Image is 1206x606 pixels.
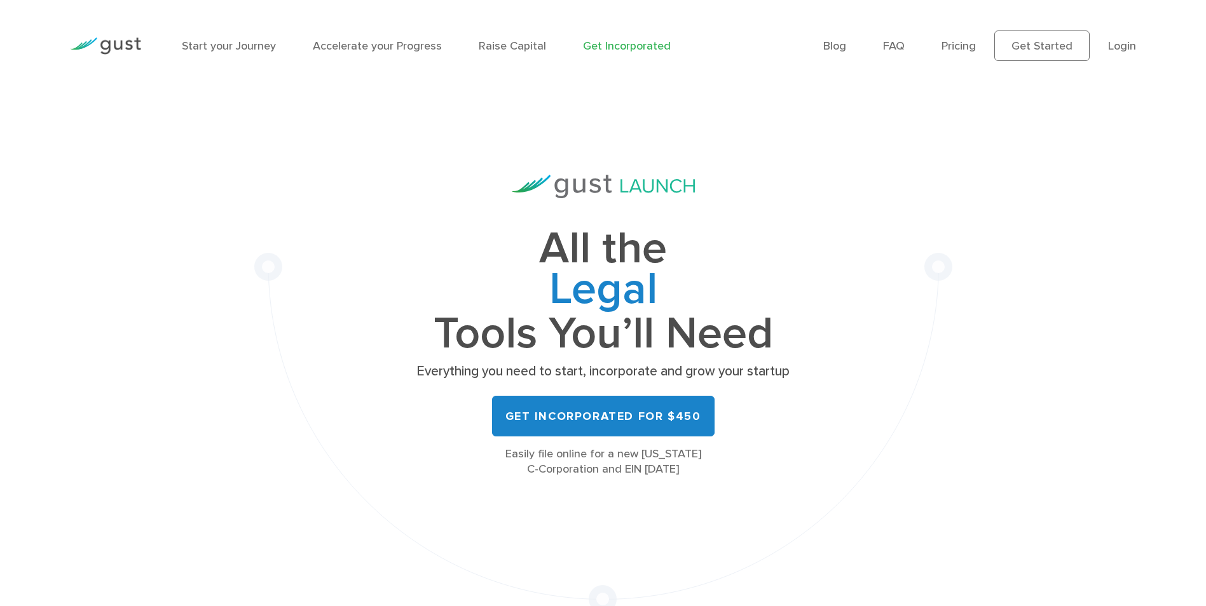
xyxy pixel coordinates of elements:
a: FAQ [883,39,905,53]
a: Get Started [994,30,1090,61]
img: Gust Launch Logo [512,175,695,198]
h1: All the Tools You’ll Need [413,229,794,354]
a: Accelerate your Progress [313,39,442,53]
p: Everything you need to start, incorporate and grow your startup [413,363,794,380]
a: Get Incorporated [583,39,671,53]
a: Blog [823,39,846,53]
span: Legal [413,269,794,314]
a: Login [1108,39,1136,53]
a: Pricing [942,39,976,53]
a: Start your Journey [182,39,276,53]
a: Raise Capital [479,39,546,53]
img: Gust Logo [70,37,141,55]
div: Easily file online for a new [US_STATE] C-Corporation and EIN [DATE] [413,447,794,477]
a: Get Incorporated for $450 [492,396,715,436]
